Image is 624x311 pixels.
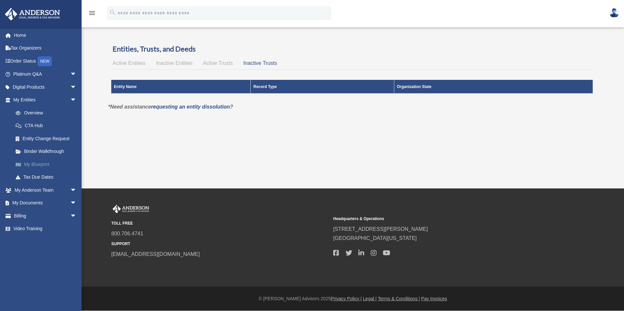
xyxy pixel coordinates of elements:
small: SUPPORT [111,241,329,247]
img: Anderson Advisors Platinum Portal [111,205,150,213]
span: arrow_drop_down [70,68,83,81]
div: © [PERSON_NAME] Advisors 2025 [82,295,624,303]
a: Platinum Q&Aarrow_drop_down [5,68,86,81]
span: arrow_drop_down [70,184,83,197]
span: Inactive Trusts [243,60,277,66]
a: menu [88,11,96,17]
i: menu [88,9,96,17]
h3: Entities, Trusts, and Deeds [113,44,591,54]
a: CTA Hub [9,119,86,132]
a: Order StatusNEW [5,54,86,68]
a: My Anderson Teamarrow_drop_down [5,184,86,197]
small: TOLL FREE [111,220,329,227]
img: Anderson Advisors Platinum Portal [3,8,62,21]
a: Legal | [363,296,377,301]
span: Active Entities [113,60,145,66]
th: Organization State [394,80,593,94]
a: Tax Due Dates [9,171,86,184]
div: NEW [38,56,52,66]
a: Billingarrow_drop_down [5,209,86,222]
th: Record Type [251,80,394,94]
em: *Need assistance ? [108,104,233,110]
span: Active Trusts [203,60,233,66]
a: Overview [9,106,83,119]
img: User Pic [609,8,619,18]
a: My Entitiesarrow_drop_down [5,94,86,107]
a: Privacy Policy | [331,296,362,301]
a: Pay Invoices [421,296,447,301]
a: [EMAIL_ADDRESS][DOMAIN_NAME] [111,251,200,257]
span: Inactive Entities [156,60,193,66]
a: 800.706.4741 [111,231,143,236]
a: Video Training [5,222,86,235]
span: arrow_drop_down [70,209,83,223]
span: arrow_drop_down [70,94,83,107]
a: [GEOGRAPHIC_DATA][US_STATE] [333,235,417,241]
a: My Documentsarrow_drop_down [5,197,86,210]
span: arrow_drop_down [70,197,83,210]
a: Home [5,29,86,42]
i: search [109,9,116,16]
small: Headquarters & Operations [333,215,551,222]
a: Entity Change Request [9,132,86,145]
a: Digital Productsarrow_drop_down [5,81,86,94]
th: Entity Name [111,80,251,94]
a: My Blueprint [9,158,86,171]
a: [STREET_ADDRESS][PERSON_NAME] [333,226,428,232]
a: Tax Organizers [5,42,86,55]
a: requesting an entity dissolution [151,104,230,110]
a: Terms & Conditions | [378,296,420,301]
span: arrow_drop_down [70,81,83,94]
a: Binder Walkthrough [9,145,86,158]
